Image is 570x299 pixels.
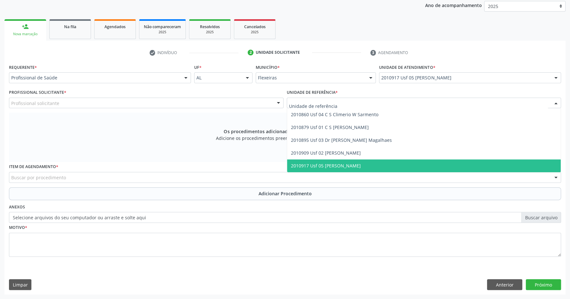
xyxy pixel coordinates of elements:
[11,174,66,181] span: Buscar por procedimento
[487,279,522,290] button: Anterior
[9,279,31,290] button: Limpar
[11,100,59,107] span: Profissional solicitante
[22,23,29,30] div: person_add
[381,75,548,81] span: 2010917 Usf 05 [PERSON_NAME]
[258,75,363,81] span: Flexeiras
[224,128,346,135] span: Os procedimentos adicionados serão visualizados aqui
[291,150,361,156] span: 2010909 Usf 02 [PERSON_NAME]
[379,62,435,72] label: Unidade de atendimento
[216,135,354,141] span: Adicione os procedimentos preenchendo os campos logo abaixo
[104,24,126,29] span: Agendados
[287,88,338,98] label: Unidade de referência
[244,24,266,29] span: Cancelados
[9,162,58,172] label: Item de agendamento
[11,75,178,81] span: Profissional de Saúde
[289,100,548,113] input: Unidade de referência
[9,32,42,36] div: Nova marcação
[196,75,240,81] span: AL
[259,190,312,197] span: Adicionar Procedimento
[200,24,220,29] span: Resolvidos
[194,30,226,35] div: 2025
[9,62,37,72] label: Requerente
[291,137,392,143] span: 2010895 Usf 03 Dr [PERSON_NAME] Magalhaes
[9,223,27,233] label: Motivo
[291,124,369,130] span: 2010879 Usf 01 C S [PERSON_NAME]
[256,50,300,55] div: Unidade solicitante
[239,30,271,35] div: 2025
[425,1,482,9] p: Ano de acompanhamento
[9,202,25,212] label: Anexos
[248,50,253,55] div: 2
[9,88,66,98] label: Profissional Solicitante
[64,24,76,29] span: Na fila
[144,24,181,29] span: Não compareceram
[291,111,378,117] span: 2010860 Usf 04 C S Climerio W Sarmento
[526,279,561,290] button: Próximo
[9,187,561,200] button: Adicionar Procedimento
[291,163,361,169] span: 2010917 Usf 05 [PERSON_NAME]
[144,30,181,35] div: 2025
[194,62,202,72] label: UF
[256,62,280,72] label: Município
